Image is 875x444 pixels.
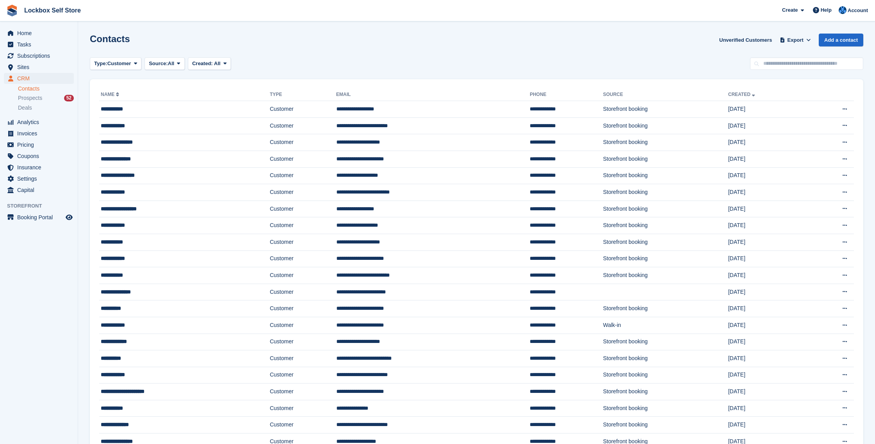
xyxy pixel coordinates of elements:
[270,300,336,317] td: Customer
[848,7,868,14] span: Account
[270,217,336,234] td: Customer
[603,234,728,250] td: Storefront booking
[270,234,336,250] td: Customer
[270,284,336,300] td: Customer
[18,104,74,112] a: Deals
[603,367,728,384] td: Storefront booking
[787,36,804,44] span: Export
[728,384,808,400] td: [DATE]
[4,185,74,195] a: menu
[270,334,336,350] td: Customer
[728,317,808,334] td: [DATE]
[17,212,64,223] span: Booking Portal
[6,5,18,16] img: stora-icon-8386f47178a22dfd0bd8f6a31ec36ba5ce8667c1dd55bd0f319d3a0aa187defe.svg
[107,60,131,67] span: Customer
[17,128,64,139] span: Invoices
[728,267,808,284] td: [DATE]
[716,34,775,46] a: Unverified Customers
[18,104,32,112] span: Deals
[17,50,64,61] span: Subscriptions
[603,317,728,334] td: Walk-in
[728,300,808,317] td: [DATE]
[336,89,530,101] th: Email
[270,350,336,367] td: Customer
[839,6,846,14] img: Naomi Davies
[90,34,130,44] h1: Contacts
[17,28,64,39] span: Home
[4,128,74,139] a: menu
[728,151,808,167] td: [DATE]
[4,139,74,150] a: menu
[728,350,808,367] td: [DATE]
[4,151,74,162] a: menu
[728,134,808,151] td: [DATE]
[17,151,64,162] span: Coupons
[603,151,728,167] td: Storefront booking
[145,57,185,70] button: Source: All
[168,60,175,67] span: All
[603,184,728,201] td: Storefront booking
[270,151,336,167] td: Customer
[192,60,213,66] span: Created:
[270,250,336,267] td: Customer
[728,334,808,350] td: [DATE]
[270,317,336,334] td: Customer
[17,162,64,173] span: Insurance
[17,139,64,150] span: Pricing
[17,62,64,73] span: Sites
[64,95,74,101] div: 52
[603,350,728,367] td: Storefront booking
[188,57,231,70] button: Created: All
[270,184,336,201] td: Customer
[603,89,728,101] th: Source
[18,94,42,102] span: Prospects
[18,85,74,92] a: Contacts
[728,400,808,417] td: [DATE]
[728,217,808,234] td: [DATE]
[90,57,141,70] button: Type: Customer
[270,384,336,400] td: Customer
[270,89,336,101] th: Type
[94,60,107,67] span: Type:
[603,167,728,184] td: Storefront booking
[728,117,808,134] td: [DATE]
[4,212,74,223] a: menu
[270,134,336,151] td: Customer
[603,217,728,234] td: Storefront booking
[782,6,798,14] span: Create
[270,267,336,284] td: Customer
[728,201,808,217] td: [DATE]
[778,34,812,46] button: Export
[64,213,74,222] a: Preview store
[728,284,808,300] td: [DATE]
[603,201,728,217] td: Storefront booking
[728,234,808,250] td: [DATE]
[603,384,728,400] td: Storefront booking
[603,300,728,317] td: Storefront booking
[728,92,757,97] a: Created
[270,101,336,118] td: Customer
[530,89,603,101] th: Phone
[149,60,168,67] span: Source:
[18,94,74,102] a: Prospects 52
[270,367,336,384] td: Customer
[728,101,808,118] td: [DATE]
[4,117,74,128] a: menu
[4,173,74,184] a: menu
[4,162,74,173] a: menu
[214,60,221,66] span: All
[270,400,336,417] td: Customer
[101,92,121,97] a: Name
[17,117,64,128] span: Analytics
[4,39,74,50] a: menu
[17,185,64,195] span: Capital
[603,400,728,417] td: Storefront booking
[603,334,728,350] td: Storefront booking
[603,101,728,118] td: Storefront booking
[270,201,336,217] td: Customer
[270,117,336,134] td: Customer
[270,417,336,433] td: Customer
[728,167,808,184] td: [DATE]
[21,4,84,17] a: Lockbox Self Store
[4,28,74,39] a: menu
